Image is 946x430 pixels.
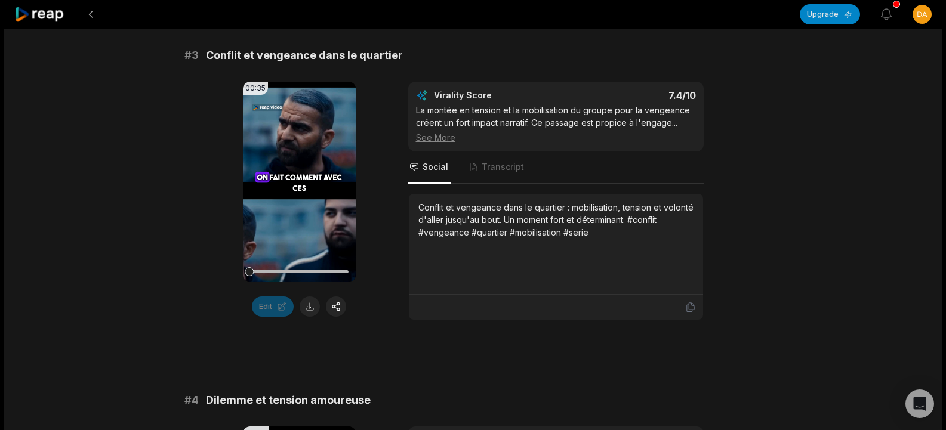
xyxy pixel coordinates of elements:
[568,89,696,101] div: 7.4 /10
[423,161,448,173] span: Social
[905,389,934,418] div: Open Intercom Messenger
[184,47,199,64] span: # 3
[408,151,704,184] nav: Tabs
[418,201,694,239] div: Conflit et vengeance dans le quartier : mobilisation, tension et volonté d'aller jusqu'au bout. U...
[206,47,403,64] span: Conflit et vengeance dans le quartier
[482,161,524,173] span: Transcript
[800,4,860,24] button: Upgrade
[416,131,696,144] div: See More
[184,392,199,409] span: # 4
[434,89,562,101] div: Virality Score
[416,104,696,144] div: La montée en tension et la mobilisation du groupe pour la vengeance créent un fort impact narrati...
[252,296,294,317] button: Edit
[206,392,371,409] span: Dilemme et tension amoureuse
[243,82,356,282] video: Your browser does not support mp4 format.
